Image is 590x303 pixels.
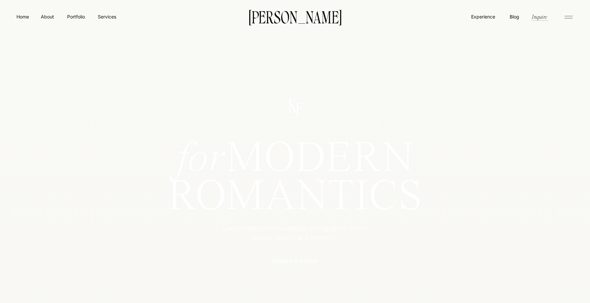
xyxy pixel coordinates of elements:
a: [PERSON_NAME] [238,10,352,23]
a: Home [15,13,30,20]
a: Experience [470,13,496,20]
p: F [290,100,308,117]
a: Services [97,13,117,20]
p: K [283,96,302,113]
h1: MODERN [144,140,446,172]
a: Blog [508,13,521,20]
a: Portfolio [64,13,88,20]
a: About [40,13,55,20]
i: for [177,138,226,181]
h1: ROMANTICS [144,179,446,214]
p: Luxury International wedding photographer for the stylish, soulful, and romantic. [213,224,377,243]
a: Explore the Work [266,257,324,264]
a: Inquire [531,13,548,20]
